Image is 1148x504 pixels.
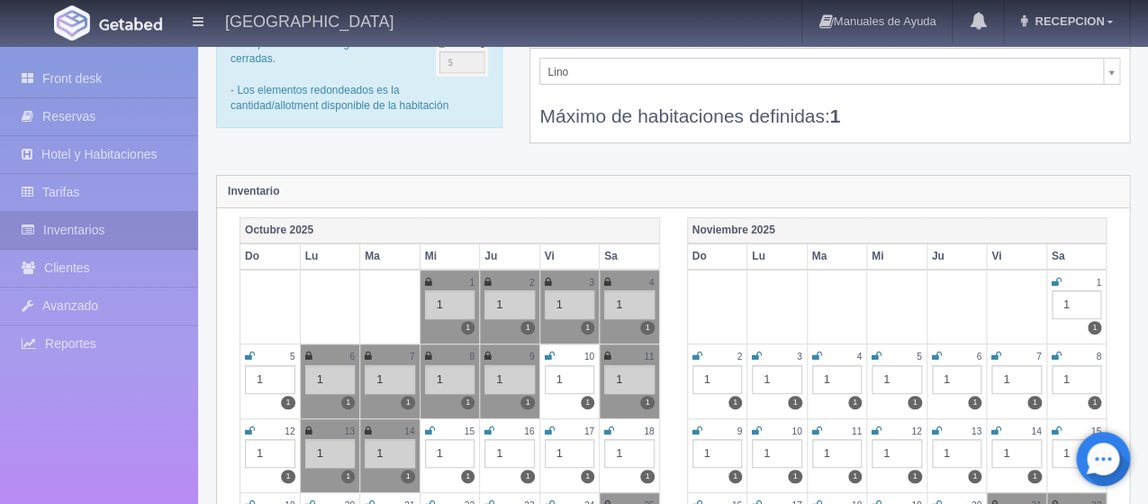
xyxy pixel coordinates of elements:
div: 1 [545,365,595,394]
th: Sa [600,243,660,270]
small: 14 [404,426,414,436]
small: 13 [972,426,981,436]
label: 1 [640,470,654,483]
th: Vi [539,243,600,270]
div: 1 [604,365,655,394]
th: Mi [867,243,927,270]
th: Ma [360,243,420,270]
small: 9 [529,352,535,362]
th: Octubre 2025 [240,217,660,243]
th: Sa [1046,243,1107,270]
label: 1 [581,321,594,334]
div: 1 [991,439,1042,468]
div: 1 [425,290,475,319]
small: 1 [1096,278,1101,288]
div: 1 [932,439,982,468]
div: 1 [425,365,475,394]
div: 1 [484,439,535,468]
label: 1 [788,396,801,409]
div: 1 [812,439,863,468]
div: 1 [752,365,802,394]
small: 2 [737,352,742,362]
div: 1 [305,365,356,394]
small: 12 [911,426,921,436]
small: 17 [584,426,594,436]
label: 1 [520,470,534,483]
div: 1 [1052,365,1102,394]
small: 11 [644,352,654,362]
img: cutoff.png [436,36,489,77]
label: 1 [968,396,981,409]
th: Ju [480,243,540,270]
img: Getabed [99,17,162,31]
th: Vi [987,243,1047,270]
label: 1 [640,396,654,409]
h4: [GEOGRAPHIC_DATA] [225,9,393,32]
div: 1 [692,365,743,394]
div: 1 [604,439,655,468]
small: 6 [349,352,355,362]
img: Getabed [54,5,90,41]
label: 1 [1088,396,1101,409]
th: Do [240,243,301,270]
label: 1 [401,470,414,483]
label: 1 [520,321,534,334]
small: 10 [791,426,801,436]
label: 1 [581,470,594,483]
label: 1 [728,470,742,483]
small: 15 [465,426,475,436]
div: 1 [365,439,415,468]
label: 1 [968,470,981,483]
div: 1 [692,439,743,468]
label: 1 [788,470,801,483]
div: 1 [365,365,415,394]
th: Ma [807,243,867,270]
span: RECEPCION [1030,14,1104,28]
small: 16 [524,426,534,436]
small: 9 [737,426,742,436]
label: 1 [281,470,294,483]
label: 1 [1027,470,1041,483]
th: Do [687,243,747,270]
label: 1 [341,470,355,483]
label: 1 [581,396,594,409]
small: 12 [285,426,294,436]
small: 3 [797,352,802,362]
label: 1 [341,396,355,409]
label: 1 [908,470,921,483]
small: 1 [469,278,475,288]
div: 1 [484,290,535,319]
label: 1 [520,396,534,409]
small: 11 [852,426,862,436]
label: 1 [1027,396,1041,409]
small: 7 [1036,352,1042,362]
th: Lu [747,243,808,270]
small: 13 [345,426,355,436]
th: Mi [420,243,480,270]
label: 1 [640,321,654,334]
label: 1 [401,396,414,409]
b: 1 [830,105,841,126]
label: 1 [281,396,294,409]
th: Ju [927,243,987,270]
small: 14 [1031,426,1041,436]
label: 1 [461,396,475,409]
small: 18 [644,426,654,436]
small: 15 [1091,426,1101,436]
small: 10 [584,352,594,362]
div: 1 [872,365,922,394]
div: 1 [1052,290,1102,319]
th: Lu [300,243,360,270]
div: 1 [872,439,922,468]
small: 5 [290,352,295,362]
small: 3 [589,278,594,288]
div: Máximo de habitaciones definidas: [539,85,1120,129]
label: 1 [461,470,475,483]
small: 4 [649,278,655,288]
small: 6 [976,352,981,362]
div: 1 [425,439,475,468]
small: 7 [410,352,415,362]
div: 1 [305,439,356,468]
a: Lino [539,58,1120,85]
label: 1 [848,470,862,483]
